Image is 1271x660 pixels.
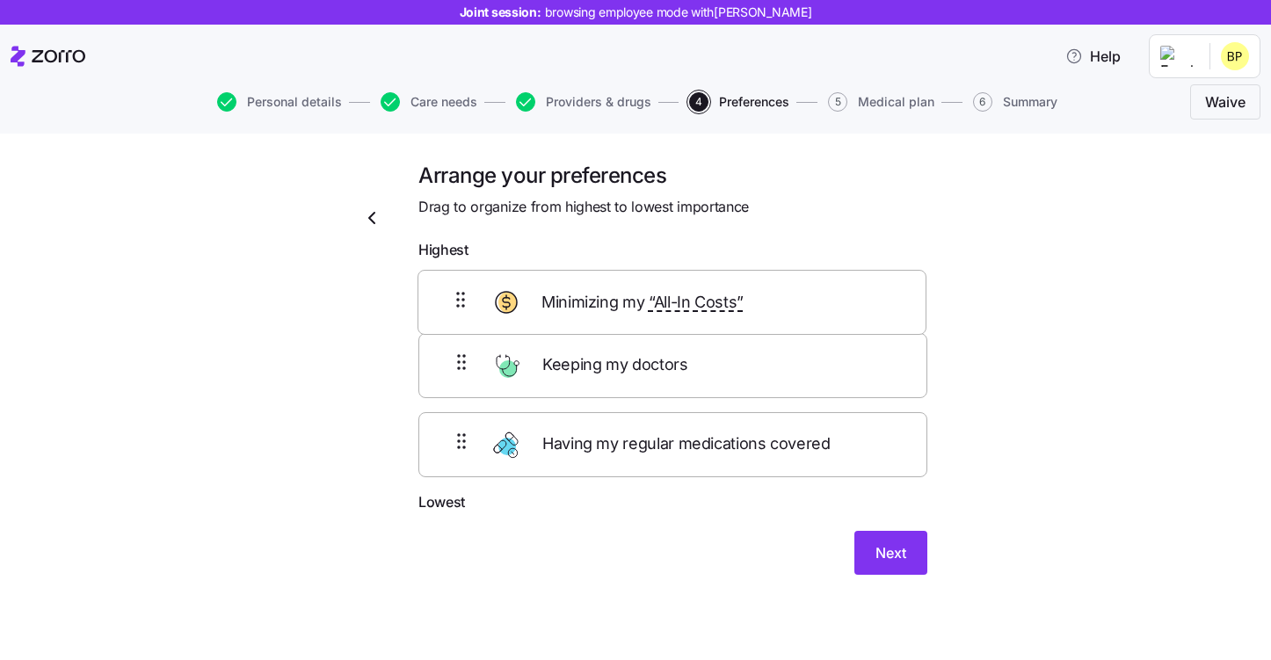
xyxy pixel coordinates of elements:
[545,4,812,21] span: browsing employee mode with [PERSON_NAME]
[214,92,342,112] a: Personal details
[875,542,906,563] span: Next
[828,92,934,112] button: 5Medical plan
[1190,84,1260,120] button: Waive
[460,4,812,21] span: Joint session:
[546,96,651,108] span: Providers & drugs
[410,96,477,108] span: Care needs
[418,162,927,189] h1: Arrange your preferences
[1051,39,1135,74] button: Help
[247,96,342,108] span: Personal details
[377,92,477,112] a: Care needs
[689,92,789,112] button: 4Preferences
[217,92,342,112] button: Personal details
[1160,46,1195,67] img: Employer logo
[689,92,708,112] span: 4
[418,196,749,218] span: Drag to organize from highest to lowest importance
[858,96,934,108] span: Medical plan
[1205,91,1246,112] span: Waive
[719,96,789,108] span: Preferences
[973,92,1057,112] button: 6Summary
[418,239,468,261] span: Highest
[381,92,477,112] button: Care needs
[854,531,927,575] button: Next
[973,92,992,112] span: 6
[1221,42,1249,70] img: 071854b8193060c234944d96ad859145
[686,92,789,112] a: 4Preferences
[512,92,651,112] a: Providers & drugs
[1065,46,1121,67] span: Help
[516,92,651,112] button: Providers & drugs
[1003,96,1057,108] span: Summary
[828,92,847,112] span: 5
[418,491,465,513] span: Lowest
